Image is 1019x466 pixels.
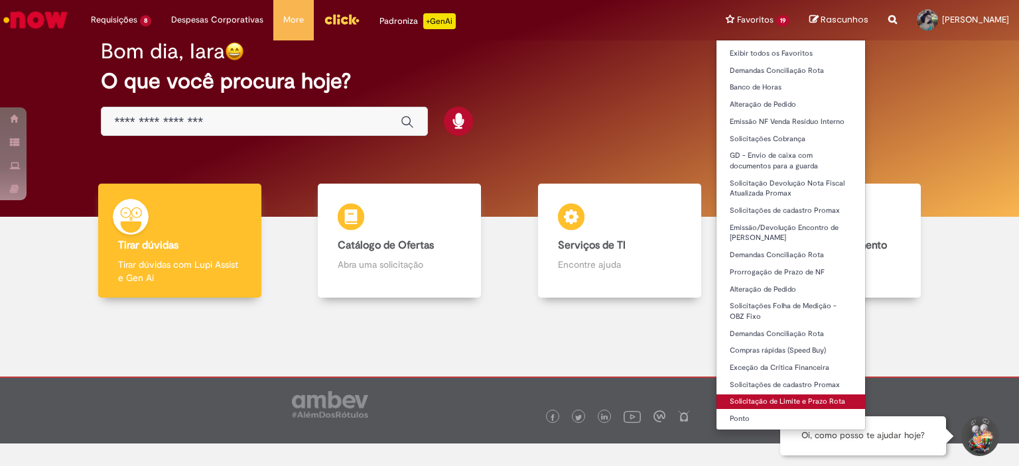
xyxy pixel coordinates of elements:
[225,42,244,61] img: happy-face.png
[70,184,290,298] a: Tirar dúvidas Tirar dúvidas com Lupi Assist e Gen Ai
[716,40,866,430] ul: Favoritos
[678,410,690,422] img: logo_footer_naosei.png
[716,282,865,297] a: Alteração de Pedido
[101,70,919,93] h2: O que você procura hoje?
[1,7,70,33] img: ServiceNow
[716,221,865,245] a: Emissão/Devolução Encontro de [PERSON_NAME]
[624,408,641,425] img: logo_footer_youtube.png
[338,258,461,271] p: Abra uma solicitação
[283,13,304,27] span: More
[821,13,868,26] span: Rascunhos
[653,410,665,422] img: logo_footer_workplace.png
[292,391,368,418] img: logo_footer_ambev_rotulo_gray.png
[716,327,865,341] a: Demandas Conciliação Rota
[601,414,608,422] img: logo_footer_linkedin.png
[716,412,865,426] a: Ponto
[716,204,865,218] a: Solicitações de cadastro Promax
[716,361,865,375] a: Exceção da Crítica Financeira
[780,416,946,455] div: Oi, como posso te ajudar hoje?
[509,184,730,298] a: Serviços de TI Encontre ajuda
[716,132,865,146] a: Solicitações Cobrança
[91,13,137,27] span: Requisições
[959,416,999,456] button: Iniciar Conversa de Suporte
[716,394,865,409] a: Solicitação de Limite e Prazo Rota
[716,64,865,78] a: Demandas Conciliação Rota
[575,414,582,421] img: logo_footer_twitter.png
[118,258,241,284] p: Tirar dúvidas com Lupi Assist e Gen Ai
[558,239,626,252] b: Serviços de TI
[558,258,681,271] p: Encontre ajuda
[942,14,1009,25] span: [PERSON_NAME]
[324,9,360,29] img: click_logo_yellow_360x200.png
[716,80,865,95] a: Banco de Horas
[716,248,865,262] a: Demandas Conciliação Rota
[338,239,434,252] b: Catálogo de Ofertas
[716,176,865,201] a: Solicitação Devolução Nota Fiscal Atualizada Promax
[171,13,263,27] span: Despesas Corporativas
[809,14,868,27] a: Rascunhos
[716,46,865,61] a: Exibir todos os Favoritos
[118,239,178,252] b: Tirar dúvidas
[549,414,556,421] img: logo_footer_facebook.png
[776,15,789,27] span: 19
[716,115,865,129] a: Emissão NF Venda Resíduo Interno
[716,299,865,323] a: Solicitações Folha de Medição - OBZ Fixo
[716,97,865,112] a: Alteração de Pedido
[716,265,865,280] a: Prorrogação de Prazo de NF
[716,378,865,392] a: Solicitações de cadastro Promax
[423,13,456,29] p: +GenAi
[379,13,456,29] div: Padroniza
[290,184,510,298] a: Catálogo de Ofertas Abra uma solicitação
[140,15,151,27] span: 8
[716,343,865,358] a: Compras rápidas (Speed Buy)
[716,148,865,173] a: GD - Envio de caixa com documentos para a guarda
[101,40,225,63] h2: Bom dia, Iara
[737,13,774,27] span: Favoritos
